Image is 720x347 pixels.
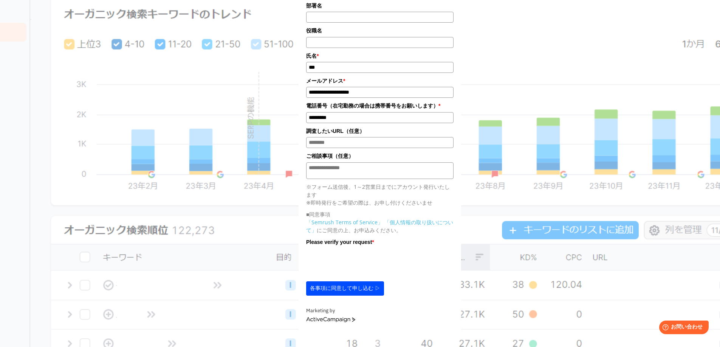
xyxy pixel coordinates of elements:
label: 部署名 [306,2,454,10]
a: 「Semrush Terms of Service」 [306,219,383,226]
iframe: reCAPTCHA [306,248,421,278]
p: ■同意事項 [306,210,454,218]
label: 調査したいURL（任意） [306,127,454,135]
button: 各事項に同意して申し込む ▷ [306,281,384,296]
label: 氏名 [306,52,454,60]
label: ご相談事項（任意） [306,152,454,160]
label: Please verify your request [306,238,454,246]
div: Marketing by [306,307,454,315]
p: ※フォーム送信後、1～2営業日までにアカウント発行いたします ※即時発行をご希望の際は、お申し付けくださいませ [306,183,454,207]
label: 電話番号（在宅勤務の場合は携帯番号をお願いします） [306,102,454,110]
iframe: Help widget launcher [653,318,712,339]
p: にご同意の上、お申込みください。 [306,218,454,234]
label: 役職名 [306,26,454,35]
label: メールアドレス [306,77,454,85]
a: 「個人情報の取り扱いについて」 [306,219,453,234]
